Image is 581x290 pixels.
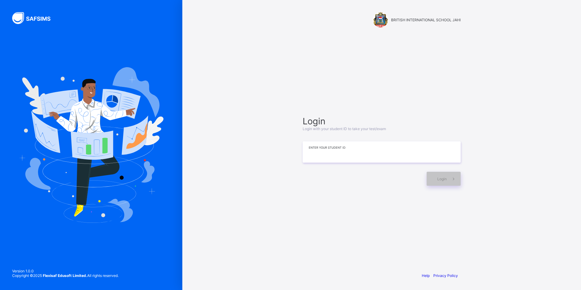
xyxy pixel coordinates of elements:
span: BRITISH INTERNATIONAL SCHOOL JAHI [391,18,461,22]
span: Login [437,177,447,181]
span: Copyright © 2025 All rights reserved. [12,273,119,278]
span: Version 1.0.0 [12,269,119,273]
span: Login with your student ID to take your test/exam [303,126,386,131]
span: Login [303,116,461,126]
a: Privacy Policy [433,273,458,278]
img: Hero Image [19,67,163,223]
img: SAFSIMS Logo [12,12,58,24]
strong: Flexisaf Edusoft Limited. [43,273,87,278]
a: Help [422,273,430,278]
